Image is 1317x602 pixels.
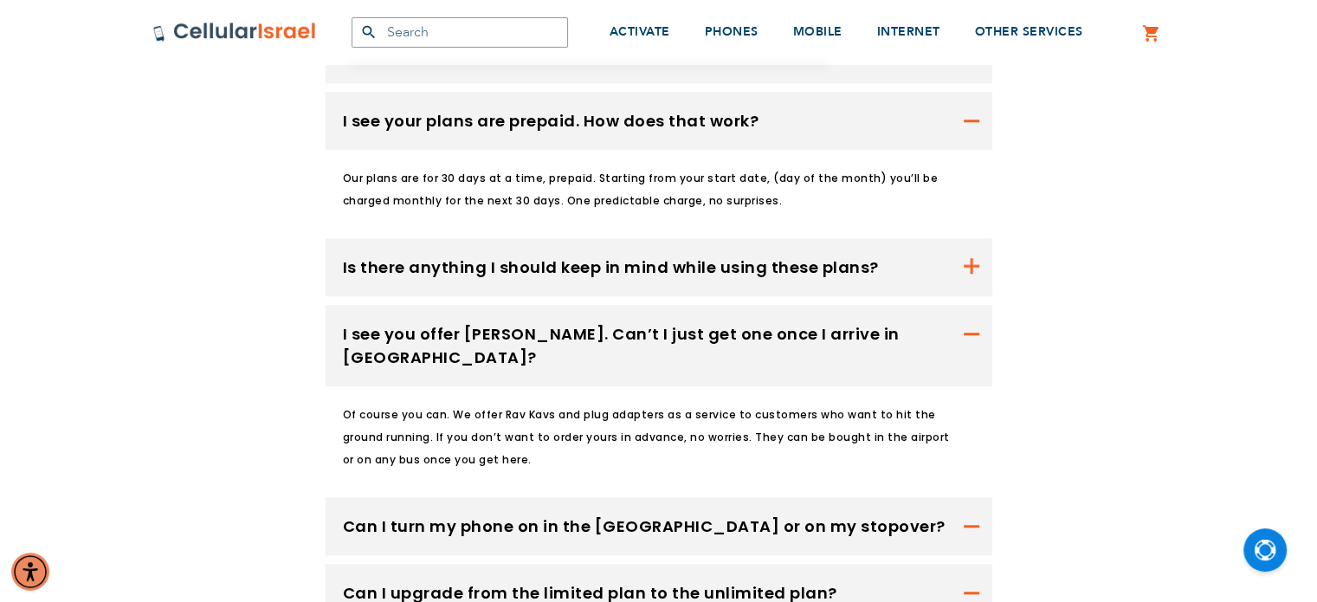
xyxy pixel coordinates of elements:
[152,22,317,42] img: Cellular Israel Logo
[793,23,842,40] span: MOBILE
[610,23,670,40] span: ACTIVATE
[326,92,992,150] button: I see your plans are prepaid. How does that work?
[877,23,940,40] span: INTERNET
[326,238,992,296] button: Is there anything I should keep in mind while using these plans?
[326,305,992,386] button: I see you offer [PERSON_NAME]. Can’t I just get one once I arrive in [GEOGRAPHIC_DATA]?
[705,23,759,40] span: PHONES
[326,497,992,555] button: Can I turn my phone on in the [GEOGRAPHIC_DATA] or on my stopover?
[352,17,568,48] input: Search
[975,23,1083,40] span: OTHER SERVICES
[11,553,49,591] div: Accessibility Menu
[343,167,953,212] p: Our plans are for 30 days at a time, prepaid. Starting from your start date, (day of the month) y...
[343,404,953,471] p: Of course you can. We offer Rav Kavs and plug adapters as a service to customers who want to hit ...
